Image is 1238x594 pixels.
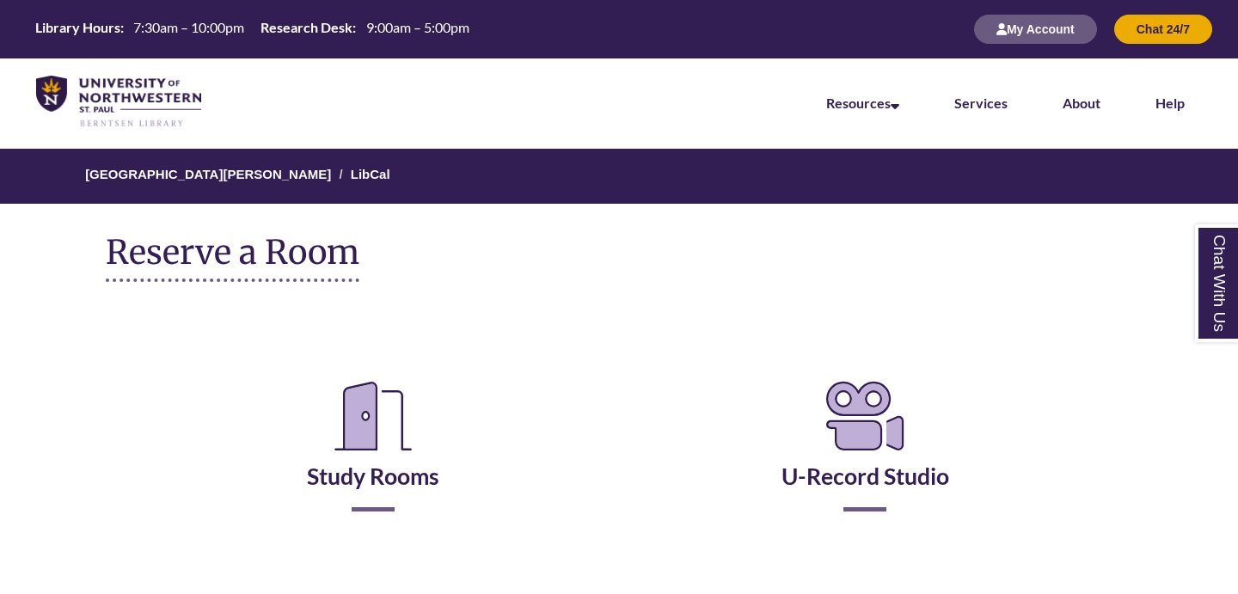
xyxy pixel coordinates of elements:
a: My Account [974,21,1097,36]
button: My Account [974,15,1097,44]
a: About [1063,95,1100,111]
a: Resources [826,95,899,111]
span: 9:00am – 5:00pm [366,19,469,35]
span: 7:30am – 10:00pm [133,19,244,35]
a: Services [954,95,1008,111]
nav: Breadcrumb [106,149,1132,204]
img: UNWSP Library Logo [36,76,201,128]
table: Hours Today [28,18,475,39]
a: LibCal [351,167,390,181]
th: Library Hours: [28,18,126,37]
a: Study Rooms [307,419,439,490]
div: Reserve a Room [106,325,1132,562]
a: Help [1155,95,1185,111]
a: Chat 24/7 [1114,21,1212,36]
a: Hours Today [28,18,475,40]
a: [GEOGRAPHIC_DATA][PERSON_NAME] [85,167,331,181]
h1: Reserve a Room [106,234,359,282]
button: Chat 24/7 [1114,15,1212,44]
th: Research Desk: [254,18,359,37]
a: U-Record Studio [781,419,949,490]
